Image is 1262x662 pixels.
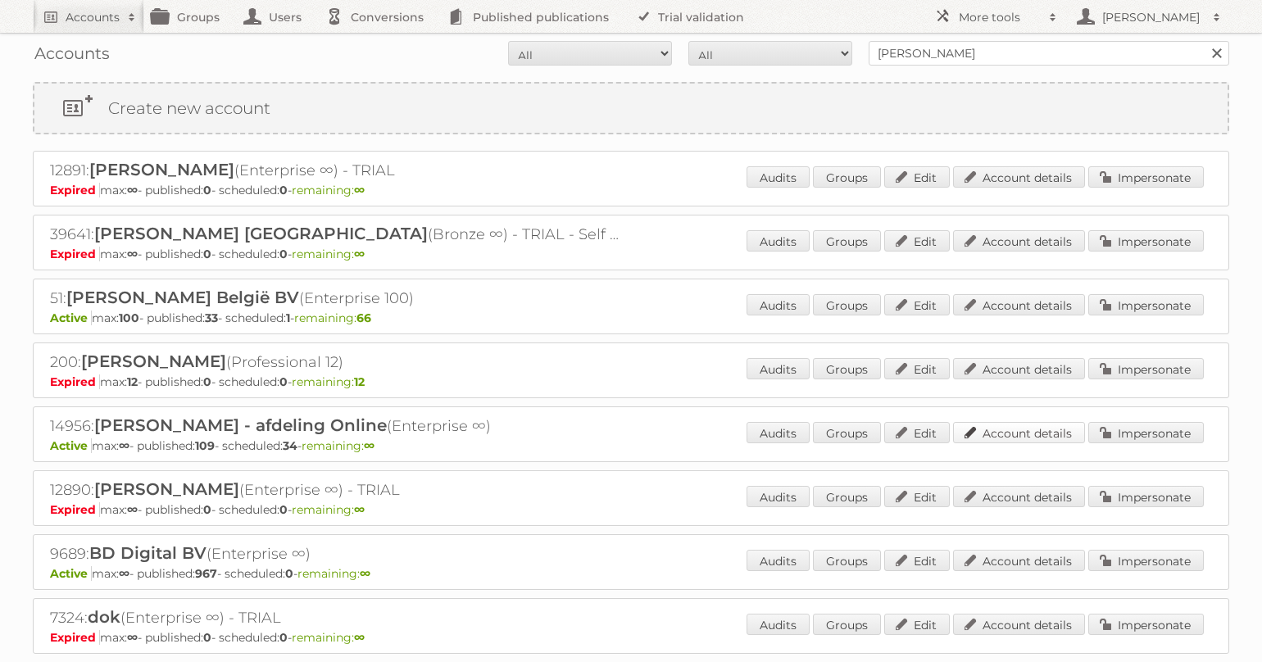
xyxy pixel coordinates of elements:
[279,502,288,517] strong: 0
[50,543,624,565] h2: 9689: (Enterprise ∞)
[354,630,365,645] strong: ∞
[50,351,624,373] h2: 200: (Professional 12)
[747,166,810,188] a: Audits
[813,550,881,571] a: Groups
[292,183,365,197] span: remaining:
[1088,166,1204,188] a: Impersonate
[50,374,100,389] span: Expired
[127,247,138,261] strong: ∞
[50,288,624,309] h2: 51: (Enterprise 100)
[89,160,234,179] span: [PERSON_NAME]
[205,311,218,325] strong: 33
[50,566,1212,581] p: max: - published: - scheduled: -
[813,614,881,635] a: Groups
[364,438,375,453] strong: ∞
[279,183,288,197] strong: 0
[50,502,100,517] span: Expired
[747,358,810,379] a: Audits
[127,183,138,197] strong: ∞
[94,415,387,435] span: [PERSON_NAME] - afdeling Online
[50,502,1212,517] p: max: - published: - scheduled: -
[50,160,624,181] h2: 12891: (Enterprise ∞) - TRIAL
[953,550,1085,571] a: Account details
[1088,230,1204,252] a: Impersonate
[81,351,226,371] span: [PERSON_NAME]
[747,294,810,315] a: Audits
[953,486,1085,507] a: Account details
[884,422,950,443] a: Edit
[356,311,371,325] strong: 66
[953,614,1085,635] a: Account details
[203,374,211,389] strong: 0
[354,374,365,389] strong: 12
[297,566,370,581] span: remaining:
[50,247,100,261] span: Expired
[813,486,881,507] a: Groups
[94,479,239,499] span: [PERSON_NAME]
[1088,486,1204,507] a: Impersonate
[50,224,624,245] h2: 39641: (Bronze ∞) - TRIAL - Self Service
[66,288,299,307] span: [PERSON_NAME] België BV
[285,566,293,581] strong: 0
[292,502,365,517] span: remaining:
[203,630,211,645] strong: 0
[50,438,92,453] span: Active
[50,607,624,628] h2: 7324: (Enterprise ∞) - TRIAL
[953,166,1085,188] a: Account details
[203,183,211,197] strong: 0
[195,438,215,453] strong: 109
[813,358,881,379] a: Groups
[50,247,1212,261] p: max: - published: - scheduled: -
[292,374,365,389] span: remaining:
[50,311,92,325] span: Active
[50,630,100,645] span: Expired
[884,486,950,507] a: Edit
[1088,550,1204,571] a: Impersonate
[34,84,1228,133] a: Create new account
[203,502,211,517] strong: 0
[50,183,100,197] span: Expired
[50,183,1212,197] p: max: - published: - scheduled: -
[1098,9,1205,25] h2: [PERSON_NAME]
[884,166,950,188] a: Edit
[354,183,365,197] strong: ∞
[959,9,1041,25] h2: More tools
[747,614,810,635] a: Audits
[302,438,375,453] span: remaining:
[50,374,1212,389] p: max: - published: - scheduled: -
[360,566,370,581] strong: ∞
[884,230,950,252] a: Edit
[747,422,810,443] a: Audits
[50,566,92,581] span: Active
[286,311,290,325] strong: 1
[884,294,950,315] a: Edit
[66,9,120,25] h2: Accounts
[292,630,365,645] span: remaining:
[354,247,365,261] strong: ∞
[884,614,950,635] a: Edit
[884,550,950,571] a: Edit
[953,230,1085,252] a: Account details
[127,630,138,645] strong: ∞
[94,224,428,243] span: [PERSON_NAME] [GEOGRAPHIC_DATA]
[127,374,138,389] strong: 12
[279,247,288,261] strong: 0
[127,502,138,517] strong: ∞
[813,166,881,188] a: Groups
[89,543,207,563] span: BD Digital BV
[50,479,624,501] h2: 12890: (Enterprise ∞) - TRIAL
[119,566,129,581] strong: ∞
[50,630,1212,645] p: max: - published: - scheduled: -
[283,438,297,453] strong: 34
[747,486,810,507] a: Audits
[953,422,1085,443] a: Account details
[50,438,1212,453] p: max: - published: - scheduled: -
[813,230,881,252] a: Groups
[203,247,211,261] strong: 0
[1088,614,1204,635] a: Impersonate
[747,230,810,252] a: Audits
[813,294,881,315] a: Groups
[953,294,1085,315] a: Account details
[294,311,371,325] span: remaining:
[279,630,288,645] strong: 0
